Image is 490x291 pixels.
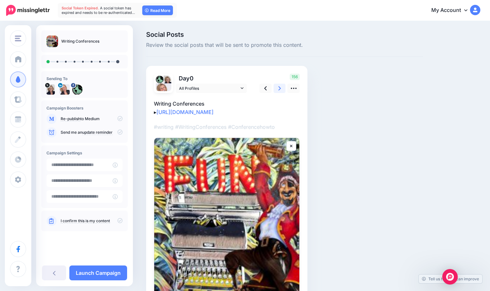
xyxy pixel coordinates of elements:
[176,84,247,93] a: All Profiles
[61,116,80,121] a: Re-publish
[15,36,21,41] img: menu.png
[190,75,194,82] span: 0
[290,74,300,80] span: 156
[46,36,58,47] img: e65b3a048846d88a86c2ae71899e791a_thumb.jpg
[176,74,248,83] p: Day
[61,130,123,135] p: Send me an
[179,85,239,92] span: All Profiles
[61,116,123,122] p: to Medium
[46,84,55,95] img: CathHead-880.png
[62,6,135,15] span: A social token has expired and needs to be re-authenticated…
[46,151,123,155] h4: Campaign Settings
[156,76,164,83] img: 18740532_125358061373395_5536690888737364599_n-bsa47501.png
[82,130,113,135] a: update reminder
[61,218,110,223] a: I confirm this is my content
[425,3,480,18] a: My Account
[62,6,99,10] span: Social Token Expired.
[59,84,70,95] img: 1712685472613-49008.png
[419,275,482,283] a: Tell us how we can improve
[72,84,83,95] img: 18740532_125358061373395_5536690888737364599_n-bsa47501.png
[146,41,423,49] span: Review the social posts that will be sent to promote this content.
[164,76,171,85] img: CathHead-880.png
[46,76,123,81] h4: Sending To
[154,123,300,131] p: #writing #WritingConferences #Conferencehowto
[156,83,171,99] img: 1712685472613-49008.png
[146,31,423,38] span: Social Posts
[156,109,214,115] a: [URL][DOMAIN_NAME]
[142,5,173,15] a: Read More
[61,38,99,45] p: Writing Conferences
[154,99,300,116] p: Writing Conferences ▸
[442,269,458,285] div: Open Intercom Messenger
[46,106,123,110] h4: Campaign Boosters
[6,5,50,16] img: Missinglettr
